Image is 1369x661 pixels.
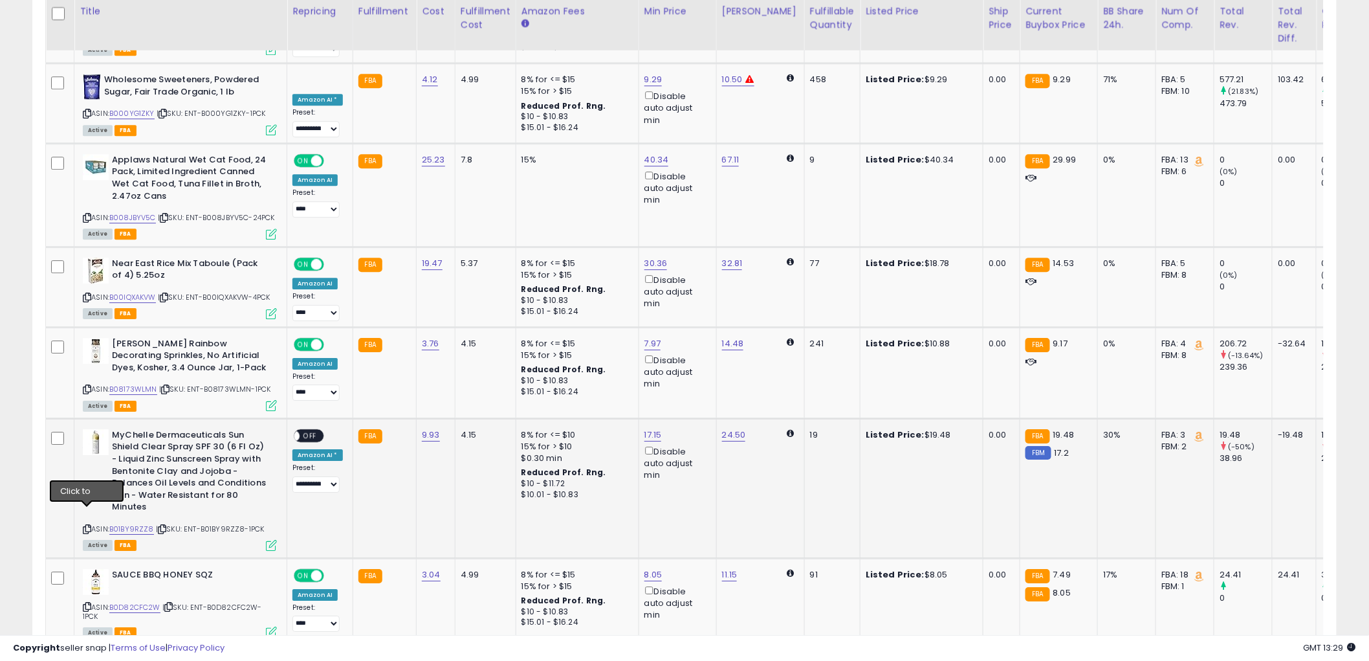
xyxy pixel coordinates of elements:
div: Repricing [292,4,347,17]
div: ASIN: [83,74,277,134]
small: (-13.64%) [1228,350,1263,361]
div: 15% for > $10 [521,441,629,453]
span: | SKU: ENT-B00IQXAKVW-4PCK [158,292,270,302]
strong: Copyright [13,642,60,654]
a: 40.34 [644,153,669,166]
div: 24.41 [1220,569,1272,581]
div: 0.00 [1278,154,1306,166]
span: 9.17 [1053,337,1068,350]
b: Listed Price: [866,257,925,269]
a: B01BY9RZZ8 [109,524,154,535]
small: (0%) [1220,166,1238,177]
div: Amazon AI [292,174,338,186]
a: 14.48 [722,337,744,350]
span: | SKU: ENT-B0D82CFC2W-1PCK [83,602,262,622]
div: 0.00 [989,154,1010,166]
span: FBA [115,229,137,240]
div: Fulfillable Quantity [810,4,855,31]
span: FBA [115,125,137,136]
b: SAUCE BBQ HONEY SQZ [112,569,269,585]
span: OFF [322,570,343,581]
span: All listings currently available for purchase on Amazon [83,540,113,551]
div: Preset: [292,603,343,633]
small: FBA [1025,429,1049,443]
div: ASIN: [83,338,277,410]
small: (21.83%) [1228,86,1258,96]
b: Applaws Natural Wet Cat Food, 24 Pack, Limited Ingredient Canned Wet Cat Food, Tuna Fillet in Bro... [112,154,269,205]
div: 0.00 [989,569,1010,581]
div: 0 [1220,177,1272,189]
div: FBM: 8 [1161,269,1204,281]
b: Reduced Prof. Rng. [521,364,606,375]
div: $40.34 [866,154,973,166]
span: 9.29 [1053,73,1071,85]
div: 8% for <= $10 [521,429,629,441]
a: B0D82CFC2W [109,602,160,613]
span: ON [295,258,311,269]
div: Preset: [292,188,343,218]
span: ON [295,570,311,581]
div: Amazon AI * [292,449,343,461]
div: FBM: 10 [1161,85,1204,97]
div: 0% [1103,154,1146,166]
a: 19.47 [422,257,443,270]
div: 17% [1103,569,1146,581]
small: (0%) [1322,166,1340,177]
div: 15% for > $15 [521,350,629,361]
div: Listed Price [866,4,978,17]
b: Near East Rice Mix Taboule (Pack of 4) 5.25oz [112,258,269,285]
div: Amazon Fees [521,4,633,17]
div: 15% for > $15 [521,581,629,592]
small: FBA [358,429,382,443]
span: OFF [322,339,343,350]
div: 0.00 [989,338,1010,350]
img: 41dpo7+o-FL._SL40_.jpg [83,154,109,180]
div: 9 [810,154,850,166]
small: (0%) [1322,270,1340,280]
small: FBA [1025,338,1049,352]
div: Num of Comp. [1161,4,1209,31]
small: FBA [1025,569,1049,583]
div: [PERSON_NAME] [722,4,799,17]
small: FBA [1025,587,1049,601]
div: $8.05 [866,569,973,581]
span: All listings currently available for purchase on Amazon [83,125,113,136]
div: 0 [1220,281,1272,293]
a: 9.29 [644,73,663,86]
b: Reduced Prof. Rng. [521,284,606,295]
div: FBA: 18 [1161,569,1204,581]
div: Amazon AI [292,278,338,289]
div: $10 - $10.83 [521,111,629,122]
span: | SKU: ENT-B000YG1ZKY-1PCK [157,108,265,118]
div: Disable auto adjust min [644,353,706,390]
div: $15.01 - $16.24 [521,617,629,628]
img: 51oc6Ol4yRL._SL40_.jpg [83,258,109,284]
div: FBA: 5 [1161,258,1204,269]
div: FBM: 1 [1161,581,1204,592]
div: Preset: [292,464,343,493]
div: Amazon AI [292,358,338,370]
span: 19.48 [1053,429,1075,441]
div: 15% [521,154,629,166]
div: 473.79 [1220,98,1272,109]
a: B08173WLMN [109,384,157,395]
a: 7.97 [644,337,661,350]
div: 19 [810,429,850,441]
a: 8.05 [644,568,663,581]
a: 24.50 [722,429,746,442]
div: Disable auto adjust min [644,169,706,206]
span: All listings currently available for purchase on Amazon [83,401,113,412]
div: 0 [1220,154,1272,166]
span: 7.49 [1053,568,1071,581]
div: $19.48 [866,429,973,441]
div: FBM: 2 [1161,441,1204,453]
div: 241 [810,338,850,350]
div: Preset: [292,108,343,137]
small: (0%) [1220,270,1238,280]
small: FBA [358,569,382,583]
div: 24.41 [1278,569,1306,581]
div: 4.15 [461,338,506,350]
span: FBA [115,401,137,412]
div: 19.48 [1220,429,1272,441]
div: $10 - $11.72 [521,478,629,489]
